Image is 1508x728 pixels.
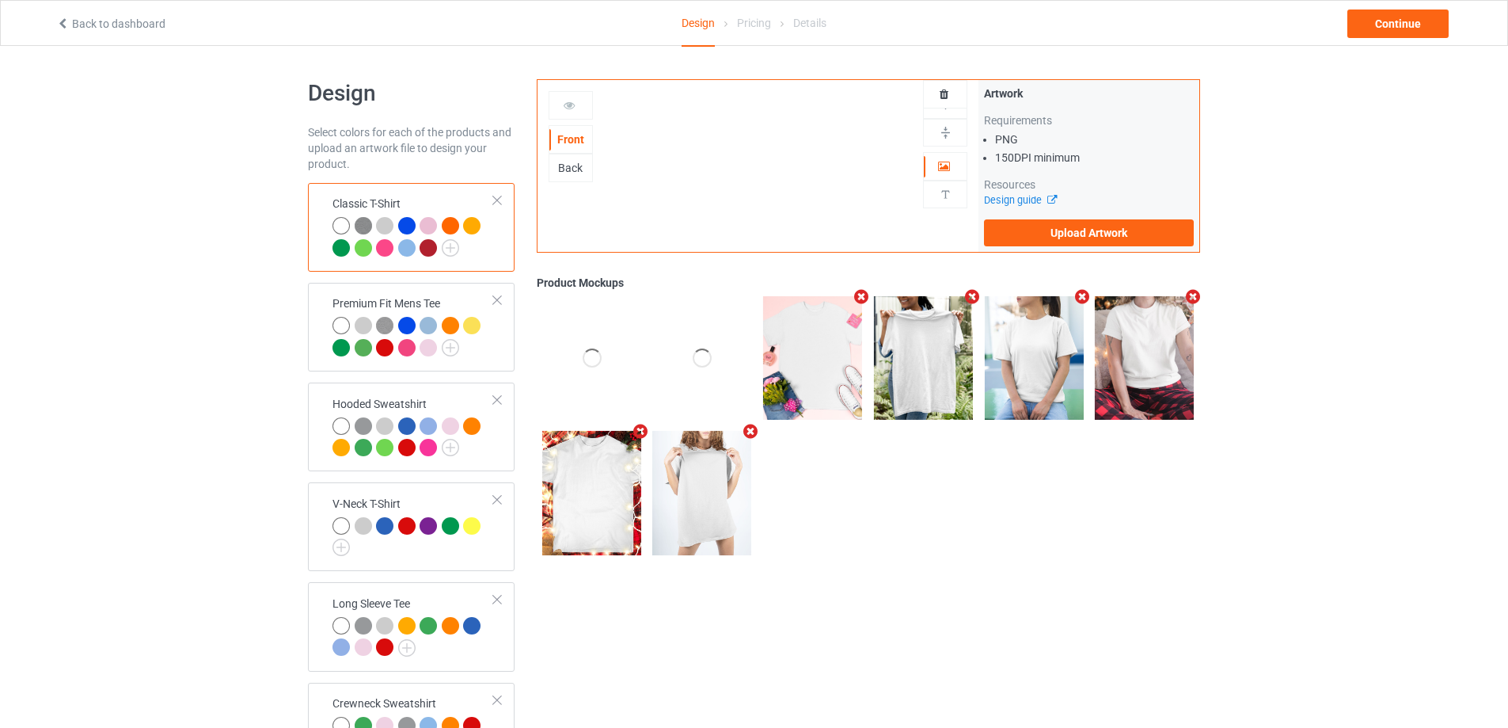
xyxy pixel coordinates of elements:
img: svg%3E%0A [938,125,953,140]
div: Product Mockups [537,275,1200,291]
i: Remove mockup [852,288,872,305]
img: regular.jpg [874,296,973,420]
i: Remove mockup [741,423,761,440]
li: PNG [995,131,1194,147]
i: Remove mockup [1073,288,1092,305]
img: heather_texture.png [355,217,372,234]
div: Select colors for each of the products and upload an artwork file to design your product. [308,124,515,172]
img: svg%3E%0A [938,187,953,202]
a: Design guide [984,194,1056,206]
div: Artwork [984,86,1194,101]
div: Premium Fit Mens Tee [308,283,515,372]
i: Remove mockup [630,423,650,440]
div: Hooded Sweatshirt [332,396,494,455]
i: Remove mockup [1183,288,1203,305]
h1: Design [308,79,515,108]
div: Classic T-Shirt [308,183,515,272]
img: regular.jpg [763,296,862,420]
li: 150 DPI minimum [995,150,1194,166]
img: heather_texture.png [376,317,393,334]
img: svg+xml;base64,PD94bWwgdmVyc2lvbj0iMS4wIiBlbmNvZGluZz0iVVRGLTgiPz4KPHN2ZyB3aWR0aD0iMjJweCIgaGVpZ2... [442,439,459,456]
div: Classic T-Shirt [332,196,494,255]
div: Hooded Sweatshirt [308,383,515,471]
img: regular.jpg [985,296,1084,420]
div: Pricing [737,1,771,45]
img: regular.jpg [542,431,641,555]
div: Premium Fit Mens Tee [332,295,494,355]
img: svg+xml;base64,PD94bWwgdmVyc2lvbj0iMS4wIiBlbmNvZGluZz0iVVRGLTgiPz4KPHN2ZyB3aWR0aD0iMjJweCIgaGVpZ2... [398,639,416,657]
a: Back to dashboard [56,17,165,30]
img: regular.jpg [652,431,751,555]
div: Design [682,1,715,47]
div: Details [793,1,826,45]
div: Resources [984,177,1194,192]
img: svg+xml;base64,PD94bWwgdmVyc2lvbj0iMS4wIiBlbmNvZGluZz0iVVRGLTgiPz4KPHN2ZyB3aWR0aD0iMjJweCIgaGVpZ2... [332,539,350,556]
div: Front [549,131,592,147]
div: Back [549,160,592,176]
img: svg+xml;base64,PD94bWwgdmVyc2lvbj0iMS4wIiBlbmNvZGluZz0iVVRGLTgiPz4KPHN2ZyB3aWR0aD0iMjJweCIgaGVpZ2... [442,339,459,356]
img: svg+xml;base64,PD94bWwgdmVyc2lvbj0iMS4wIiBlbmNvZGluZz0iVVRGLTgiPz4KPHN2ZyB3aWR0aD0iMjJweCIgaGVpZ2... [442,239,459,257]
div: V-Neck T-Shirt [332,496,494,551]
div: Continue [1347,10,1449,38]
div: V-Neck T-Shirt [308,482,515,571]
i: Remove mockup [962,288,982,305]
img: regular.jpg [1095,296,1194,420]
div: Long Sleeve Tee [308,582,515,671]
div: Requirements [984,112,1194,128]
label: Upload Artwork [984,219,1194,246]
div: Long Sleeve Tee [332,596,494,655]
